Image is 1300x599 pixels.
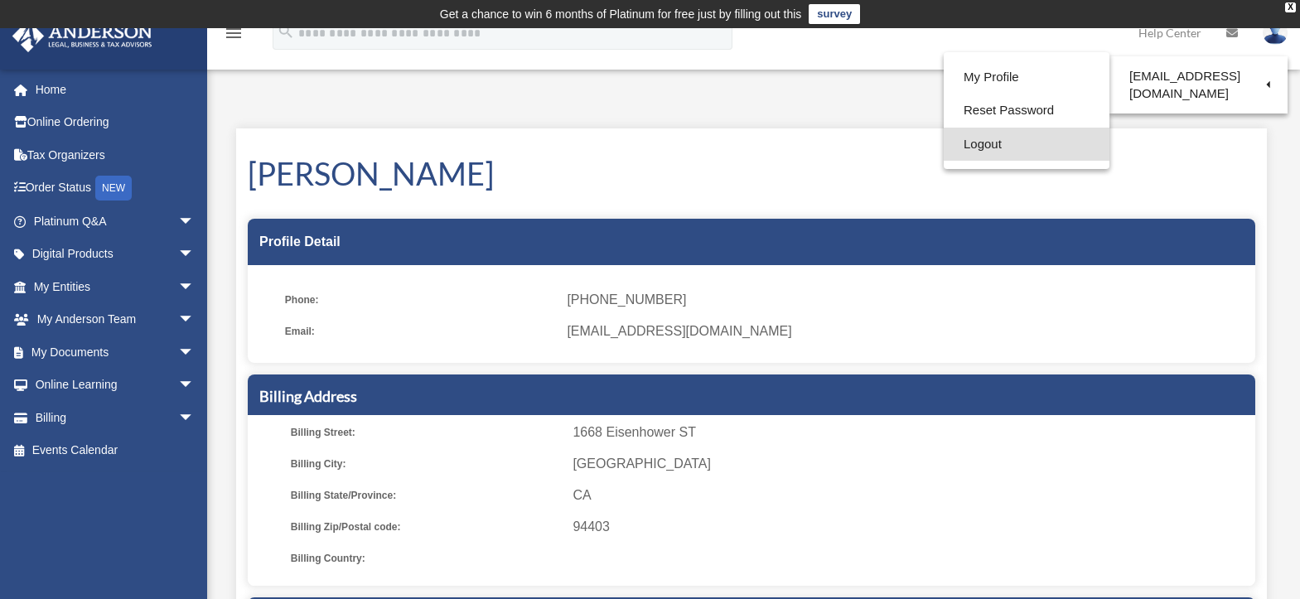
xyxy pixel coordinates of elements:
[285,320,556,343] span: Email:
[944,128,1109,162] a: Logout
[573,421,1249,444] span: 1668 Eisenhower ST
[224,29,244,43] a: menu
[1263,21,1288,45] img: User Pic
[12,369,220,402] a: Online Learningarrow_drop_down
[12,238,220,271] a: Digital Productsarrow_drop_down
[178,238,211,272] span: arrow_drop_down
[178,336,211,370] span: arrow_drop_down
[573,452,1249,476] span: [GEOGRAPHIC_DATA]
[224,23,244,43] i: menu
[567,320,1244,343] span: [EMAIL_ADDRESS][DOMAIN_NAME]
[178,205,211,239] span: arrow_drop_down
[12,73,220,106] a: Home
[944,94,1109,128] a: Reset Password
[12,336,220,369] a: My Documentsarrow_drop_down
[12,303,220,336] a: My Anderson Teamarrow_drop_down
[12,138,220,171] a: Tax Organizers
[248,219,1255,265] div: Profile Detail
[285,288,556,312] span: Phone:
[277,22,295,41] i: search
[1109,60,1288,109] a: [EMAIL_ADDRESS][DOMAIN_NAME]
[1285,2,1296,12] div: close
[178,303,211,337] span: arrow_drop_down
[259,386,1244,407] h5: Billing Address
[573,484,1249,507] span: CA
[291,515,562,539] span: Billing Zip/Postal code:
[291,547,562,570] span: Billing Country:
[12,171,220,205] a: Order StatusNEW
[809,4,860,24] a: survey
[95,176,132,200] div: NEW
[291,452,562,476] span: Billing City:
[291,421,562,444] span: Billing Street:
[567,288,1244,312] span: [PHONE_NUMBER]
[178,401,211,435] span: arrow_drop_down
[944,60,1109,94] a: My Profile
[440,4,802,24] div: Get a chance to win 6 months of Platinum for free just by filling out this
[12,401,220,434] a: Billingarrow_drop_down
[291,484,562,507] span: Billing State/Province:
[573,515,1249,539] span: 94403
[248,152,1255,196] h1: [PERSON_NAME]
[7,20,157,52] img: Anderson Advisors Platinum Portal
[12,270,220,303] a: My Entitiesarrow_drop_down
[12,434,220,467] a: Events Calendar
[178,270,211,304] span: arrow_drop_down
[12,106,220,139] a: Online Ordering
[178,369,211,403] span: arrow_drop_down
[12,205,220,238] a: Platinum Q&Aarrow_drop_down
